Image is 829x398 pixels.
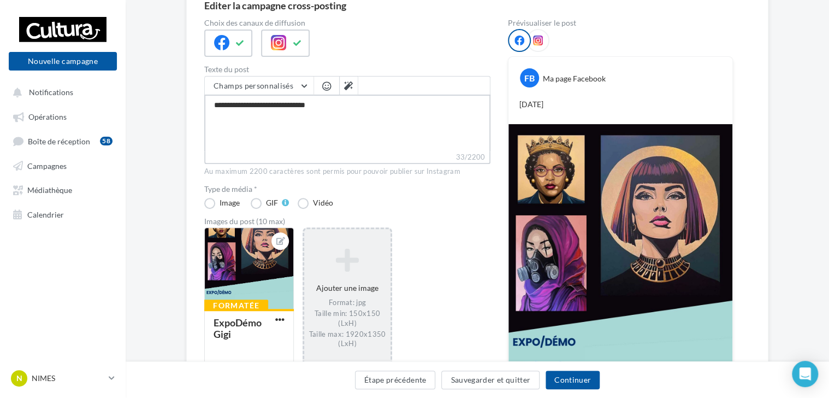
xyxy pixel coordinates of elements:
[7,106,119,126] a: Opérations
[27,209,64,219] span: Calendrier
[204,300,268,312] div: Formatée
[27,161,67,170] span: Campagnes
[508,19,733,27] div: Prévisualiser le post
[355,371,436,389] button: Étape précédente
[29,87,73,97] span: Notifications
[28,136,90,145] span: Boîte de réception
[27,185,72,195] span: Médiathèque
[204,151,490,164] label: 33/2200
[7,204,119,224] a: Calendrier
[519,99,721,110] p: [DATE]
[28,112,67,121] span: Opérations
[214,317,262,340] div: ExpoDémo Gigi
[100,137,112,145] div: 58
[32,373,104,384] p: NIMES
[266,199,278,207] div: GIF
[546,371,600,389] button: Continuer
[204,167,490,177] div: Au maximum 2200 caractères sont permis pour pouvoir publier sur Instagram
[7,179,119,199] a: Médiathèque
[220,199,240,207] div: Image
[9,368,117,389] a: N NIMES
[792,361,818,387] div: Open Intercom Messenger
[204,185,490,193] label: Type de média *
[16,373,22,384] span: N
[204,66,490,73] label: Texte du post
[205,77,313,95] button: Champs personnalisés
[441,371,540,389] button: Sauvegarder et quitter
[204,218,490,225] div: Images du post (10 max)
[543,73,606,84] div: Ma page Facebook
[313,199,333,207] div: Vidéo
[204,1,346,10] div: Editer la campagne cross-posting
[520,68,539,87] div: FB
[214,81,293,90] span: Champs personnalisés
[7,155,119,175] a: Campagnes
[7,82,115,102] button: Notifications
[7,131,119,151] a: Boîte de réception58
[204,19,490,27] label: Choix des canaux de diffusion
[9,52,117,71] button: Nouvelle campagne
